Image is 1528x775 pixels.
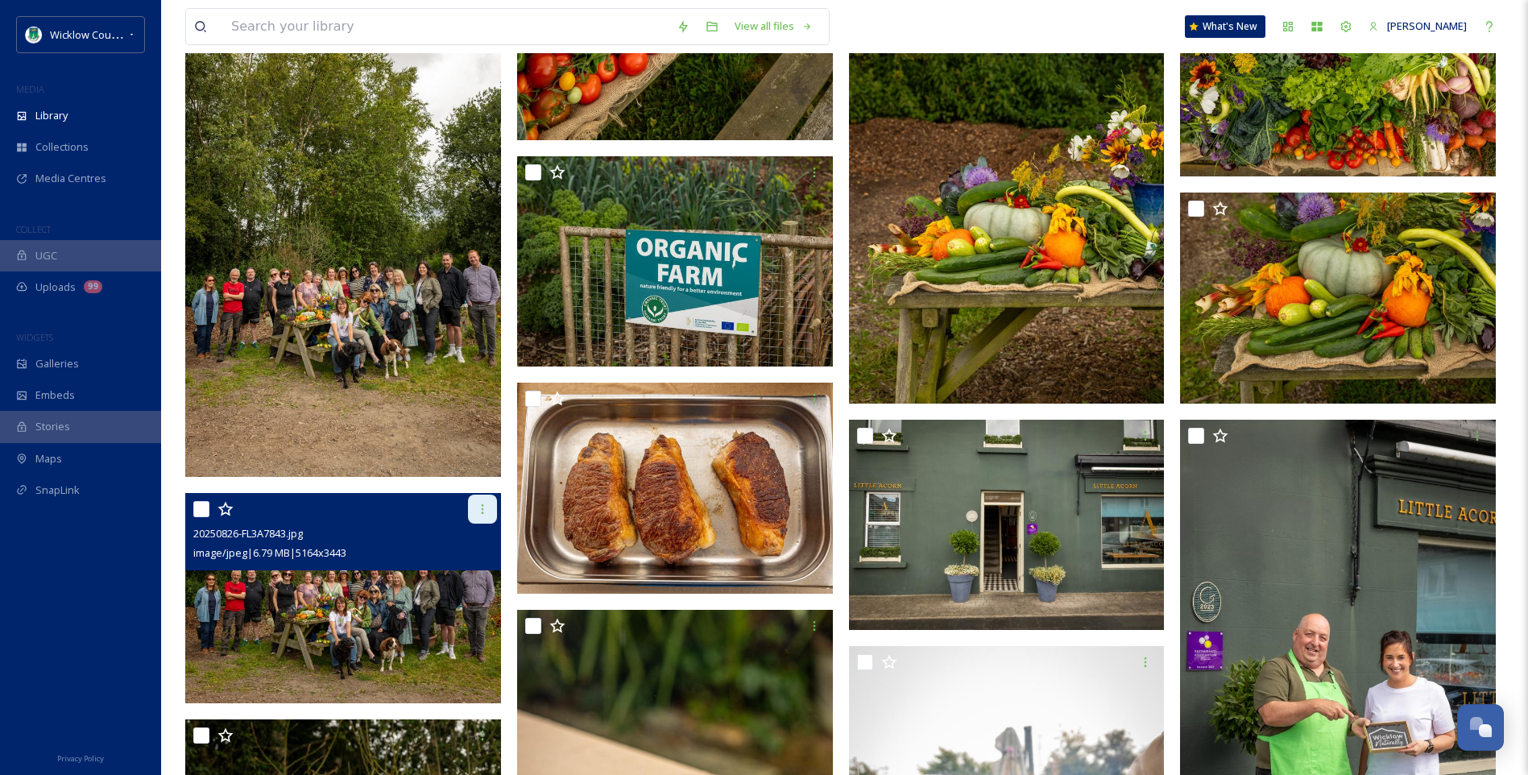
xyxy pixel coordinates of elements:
span: Library [35,108,68,123]
span: Collections [35,139,89,155]
img: 20250826-FL3A7895.jpg [849,420,1165,631]
span: MEDIA [16,83,44,95]
img: 20250826-FL3A7841.jpg [185,3,501,477]
img: 20250826-FL3A7892.jpg [517,156,833,367]
span: [PERSON_NAME] [1387,19,1467,33]
span: Privacy Policy [57,753,104,764]
span: Maps [35,451,62,466]
span: UGC [35,248,57,263]
div: 99 [84,280,102,293]
input: Search your library [223,9,669,44]
a: View all files [727,10,821,42]
span: Wicklow County Council [50,27,164,42]
span: Media Centres [35,171,106,186]
img: download%20(9).png [26,27,42,43]
span: Uploads [35,280,76,295]
a: What's New [1185,15,1265,38]
span: WIDGETS [16,331,53,343]
span: Galleries [35,356,79,371]
span: Stories [35,419,70,434]
span: Embeds [35,387,75,403]
img: 20250826-FL3A7888.jpg [1180,193,1496,404]
span: COLLECT [16,223,51,235]
button: Open Chat [1457,704,1504,751]
img: 20250826-FL3A7843.jpg [185,493,501,704]
a: [PERSON_NAME] [1360,10,1475,42]
span: image/jpeg | 6.79 MB | 5164 x 3443 [193,545,346,560]
span: SnapLink [35,483,80,498]
img: 20250826-FL3A7940.jpg [517,383,833,594]
span: 20250826-FL3A7843.jpg [193,526,303,541]
a: Privacy Policy [57,748,104,767]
